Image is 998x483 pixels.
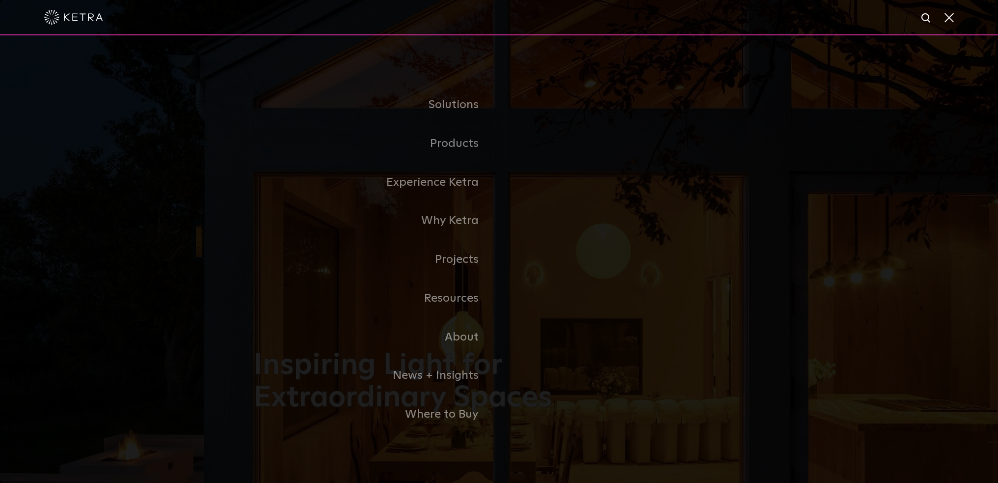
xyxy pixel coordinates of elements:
[254,163,499,202] a: Experience Ketra
[254,85,499,124] a: Solutions
[254,85,745,434] div: Navigation Menu
[254,279,499,318] a: Resources
[254,356,499,395] a: News + Insights
[44,10,103,25] img: ketra-logo-2019-white
[254,240,499,279] a: Projects
[254,201,499,240] a: Why Ketra
[254,395,499,434] a: Where to Buy
[254,124,499,163] a: Products
[254,318,499,357] a: About
[920,12,933,25] img: search icon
